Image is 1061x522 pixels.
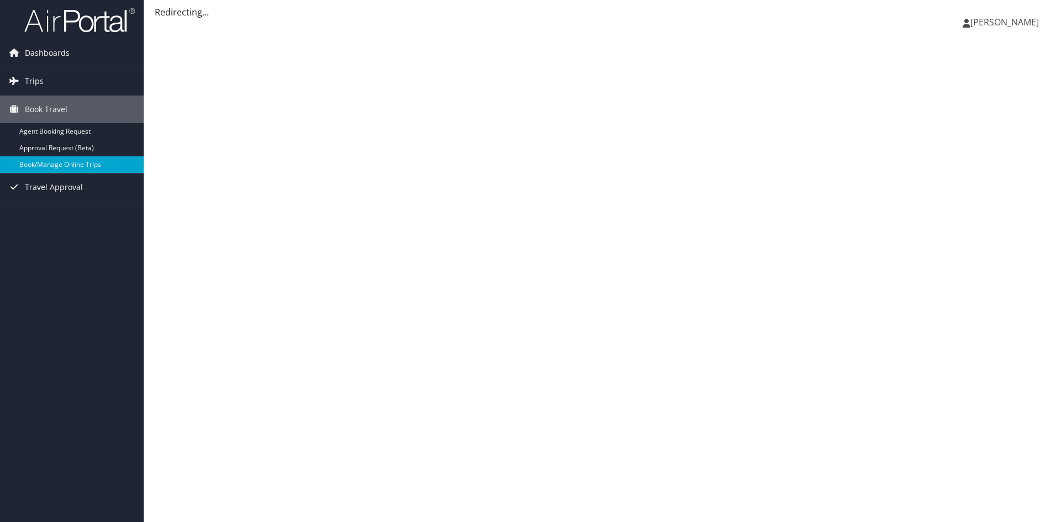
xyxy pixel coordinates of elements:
[25,67,44,95] span: Trips
[25,173,83,201] span: Travel Approval
[970,16,1039,28] span: [PERSON_NAME]
[25,39,70,67] span: Dashboards
[24,7,135,33] img: airportal-logo.png
[963,6,1050,39] a: [PERSON_NAME]
[25,96,67,123] span: Book Travel
[155,6,1050,19] div: Redirecting...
